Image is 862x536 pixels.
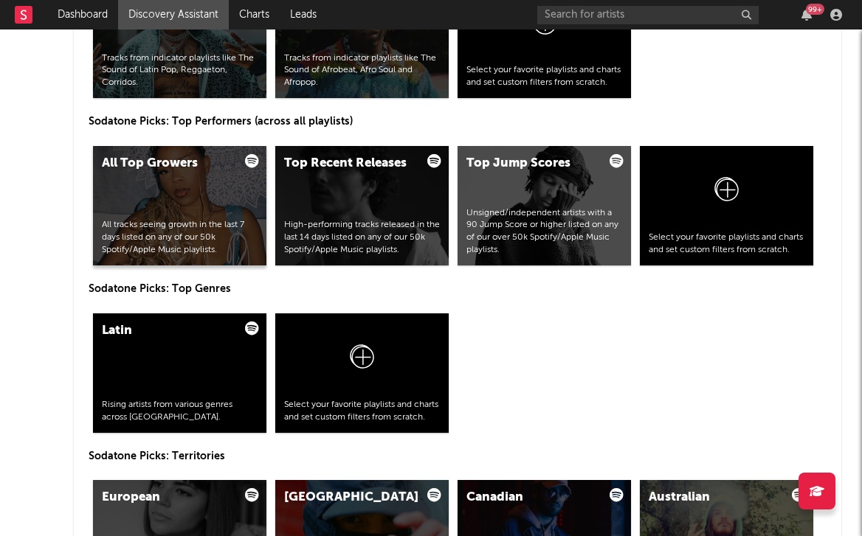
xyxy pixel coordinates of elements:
[466,64,622,89] div: Select your favorite playlists and charts and set custom filters from scratch.
[93,313,266,433] a: LatinRising artists from various genres across [GEOGRAPHIC_DATA].
[89,448,827,465] p: Sodatone Picks: Territories
[537,6,759,24] input: Search for artists
[275,313,449,433] a: Select your favorite playlists and charts and set custom filters from scratch.
[93,146,266,265] a: All Top GrowersAll tracks seeing growth in the last 7 days listed on any of our 50k Spotify/Apple...
[284,399,440,424] div: Select your favorite playlists and charts and set custom filters from scratch.
[640,146,813,265] a: Select your favorite playlists and charts and set custom filters from scratch.
[102,489,227,507] div: European
[284,219,440,256] div: High-performing tracks released in the last 14 days listed on any of our 50k Spotify/Apple Music ...
[284,155,409,173] div: Top Recent Releases
[102,399,258,424] div: Rising artists from various genres across [GEOGRAPHIC_DATA].
[102,219,258,256] div: All tracks seeing growth in the last 7 days listed on any of our 50k Spotify/Apple Music playlists.
[102,322,227,340] div: Latin
[102,52,258,89] div: Tracks from indicator playlists like The Sound of Latin Pop, Reggaeton, Corridos.
[284,489,409,507] div: [GEOGRAPHIC_DATA]
[89,113,827,130] p: Sodatone Picks: Top Performers (across all playlists)
[649,232,804,257] div: Select your favorite playlists and charts and set custom filters from scratch.
[466,207,622,257] div: Unsigned/independent artists with a 90 Jump Score or higher listed on any of our over 50k Spotify...
[275,146,449,265] a: Top Recent ReleasesHigh-performing tracks released in the last 14 days listed on any of our 50k S...
[89,280,827,298] p: Sodatone Picks: Top Genres
[806,4,824,15] div: 99 +
[649,489,773,507] div: Australian
[466,489,591,507] div: Canadian
[284,52,440,89] div: Tracks from indicator playlists like The Sound of Afrobeat, Afro Soul and Afropop.
[466,155,591,173] div: Top Jump Scores
[801,9,812,21] button: 99+
[102,155,227,173] div: All Top Growers
[458,146,631,265] a: Top Jump ScoresUnsigned/independent artists with a 90 Jump Score or higher listed on any of our o...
